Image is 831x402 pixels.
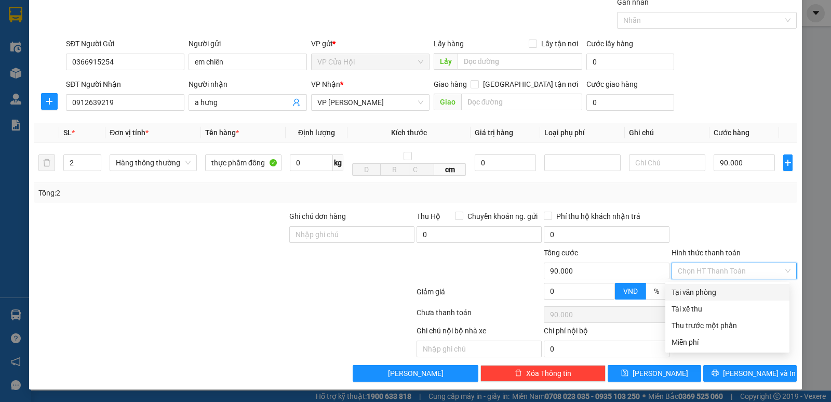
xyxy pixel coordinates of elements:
[311,38,430,49] div: VP gửi
[205,128,239,137] span: Tên hàng
[116,155,191,171] span: Hàng thông thường
[672,303,783,315] div: Tài xế thu
[544,325,669,341] div: Chi phí nội bộ
[42,97,57,106] span: plus
[544,249,578,257] span: Tổng cước
[14,44,91,80] span: [GEOGRAPHIC_DATA], [GEOGRAPHIC_DATA] ↔ [GEOGRAPHIC_DATA]
[391,128,427,137] span: Kích thước
[526,368,571,379] span: Xóa Thông tin
[608,365,701,382] button: save[PERSON_NAME]
[586,94,674,111] input: Cước giao hàng
[415,307,543,325] div: Chưa thanh toán
[189,38,307,49] div: Người gửi
[353,365,478,382] button: [PERSON_NAME]
[289,226,414,243] input: Ghi chú đơn hàng
[63,128,72,137] span: SL
[537,38,582,49] span: Lấy tận nơi
[298,128,335,137] span: Định lượng
[311,80,340,88] span: VP Nhận
[621,369,628,378] span: save
[66,79,184,90] div: SĐT Người Nhận
[434,163,466,176] span: cm
[189,79,307,90] div: Người nhận
[380,163,409,176] input: R
[110,128,149,137] span: Đơn vị tính
[463,211,542,222] span: Chuyển khoản ng. gửi
[317,54,423,70] span: VP Cửa Hội
[388,368,444,379] span: [PERSON_NAME]
[15,8,90,42] strong: CHUYỂN PHÁT NHANH AN PHÚ QUÝ
[672,287,783,298] div: Tại văn phòng
[629,154,705,171] input: Ghi Chú
[352,163,381,176] input: D
[540,123,625,143] th: Loại phụ phí
[333,154,343,171] span: kg
[586,40,633,48] label: Cước lấy hàng
[703,365,797,382] button: printer[PERSON_NAME] và In
[434,80,467,88] span: Giao hàng
[317,95,423,110] span: VP NGỌC HỒI
[552,211,645,222] span: Phí thu hộ khách nhận trả
[515,369,522,378] span: delete
[41,93,58,110] button: plus
[5,56,12,108] img: logo
[586,54,674,70] input: Cước lấy hàng
[417,341,542,357] input: Nhập ghi chú
[625,123,709,143] th: Ghi chú
[461,94,583,110] input: Dọc đường
[415,286,543,304] div: Giảm giá
[672,249,741,257] label: Hình thức thanh toán
[783,154,793,171] button: plus
[434,94,461,110] span: Giao
[784,159,792,167] span: plus
[712,369,719,378] span: printer
[654,287,659,295] span: %
[586,80,638,88] label: Cước giao hàng
[434,53,458,70] span: Lấy
[434,40,464,48] span: Lấy hàng
[475,154,536,171] input: 0
[479,79,582,90] span: [GEOGRAPHIC_DATA] tận nơi
[633,368,688,379] span: [PERSON_NAME]
[672,336,783,348] div: Miễn phí
[417,212,440,221] span: Thu Hộ
[480,365,606,382] button: deleteXóa Thông tin
[417,325,542,341] div: Ghi chú nội bộ nhà xe
[672,320,783,331] div: Thu trước một phần
[458,53,583,70] input: Dọc đường
[292,98,301,107] span: user-add
[409,163,435,176] input: C
[289,212,346,221] label: Ghi chú đơn hàng
[714,128,749,137] span: Cước hàng
[623,287,638,295] span: VND
[38,154,55,171] button: delete
[66,38,184,49] div: SĐT Người Gửi
[475,128,513,137] span: Giá trị hàng
[205,154,282,171] input: VD: Bàn, Ghế
[38,187,321,199] div: Tổng: 2
[723,368,796,379] span: [PERSON_NAME] và In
